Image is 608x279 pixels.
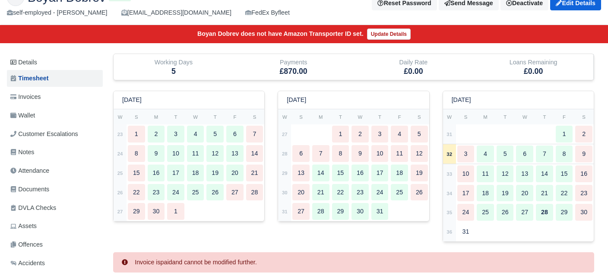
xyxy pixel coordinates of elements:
div: 4 [187,126,204,143]
div: 25 [187,184,204,201]
div: 8 [556,146,573,162]
div: 27 [516,204,533,221]
div: 15 [128,165,145,181]
div: Payments [234,54,354,80]
strong: 28 [541,209,548,216]
strong: 23 [117,132,123,137]
div: 19 [206,165,224,181]
div: Payments [240,57,347,67]
small: F [233,114,236,120]
div: 15 [332,165,349,181]
div: 1 [556,126,573,143]
div: 11 [187,145,204,162]
strong: 33 [446,171,452,177]
small: W [358,114,363,120]
div: 2 [351,126,369,143]
small: S [418,114,421,120]
div: Chat Widget [565,238,608,279]
div: 2 [148,126,165,143]
div: 10 [457,165,475,182]
div: Daily Rate [360,57,467,67]
strong: 36 [446,229,452,235]
strong: 26 [117,190,123,195]
strong: 28 [282,151,288,156]
div: 16 [148,165,165,181]
small: S [582,114,586,120]
small: T [174,114,177,120]
div: 4 [391,126,408,143]
strong: 31 [282,209,288,214]
strong: 24 [117,151,123,156]
span: Offences [10,240,43,250]
div: 4 [477,146,494,162]
div: 5 [411,126,428,143]
h5: 5 [120,67,227,76]
div: self-employed - [PERSON_NAME] [7,8,108,18]
strong: 25 [117,171,123,176]
div: 27 [226,184,244,201]
div: 26 [411,184,428,201]
a: Details [7,54,103,70]
div: 30 [351,203,369,220]
a: Customer Escalations [7,126,103,143]
div: 11 [477,165,494,182]
div: 21 [312,184,329,201]
div: 29 [128,203,145,220]
div: 3 [457,146,475,162]
div: 20 [516,185,533,202]
div: FedEx Byfleet [245,8,290,18]
div: 30 [148,203,165,220]
div: 21 [246,165,263,181]
small: T [214,114,217,120]
h5: £0.00 [360,67,467,76]
strong: paid [161,259,172,266]
div: 25 [391,184,408,201]
div: Working Days [120,57,227,67]
small: S [299,114,303,120]
small: M [154,114,158,120]
div: 12 [206,145,224,162]
small: S [135,114,138,120]
div: 22 [128,184,145,201]
div: 16 [351,165,369,181]
div: 19 [411,165,428,181]
div: 9 [575,146,592,162]
div: Loans Remaining [480,57,587,67]
div: 3 [167,126,184,143]
div: 6 [226,126,244,143]
div: 27 [292,203,310,220]
div: 14 [536,165,553,182]
div: 6 [516,146,533,162]
div: 20 [226,165,244,181]
small: W [193,114,198,120]
div: 24 [167,184,184,201]
div: 18 [391,165,408,181]
div: 31 [371,203,389,220]
div: 23 [575,185,592,202]
small: T [378,114,381,120]
span: Customer Escalations [10,129,78,139]
small: T [543,114,546,120]
h5: £0.00 [480,67,587,76]
div: 15 [556,165,573,182]
a: Timesheet [7,70,103,87]
div: 20 [292,184,310,201]
div: 29 [556,204,573,221]
a: Offences [7,236,103,253]
strong: 35 [446,210,452,215]
div: Invoice is and cannot be modified further. [135,258,586,267]
div: Working Days [114,54,234,80]
div: 11 [391,145,408,162]
small: M [319,114,323,120]
strong: 27 [282,132,288,137]
small: W [522,114,527,120]
div: 1 [167,203,184,220]
small: S [253,114,256,120]
div: 7 [246,126,263,143]
div: 29 [332,203,349,220]
div: 18 [187,165,204,181]
div: 23 [148,184,165,201]
div: 5 [497,146,514,162]
div: 17 [457,185,475,202]
h6: [DATE] [287,96,306,104]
